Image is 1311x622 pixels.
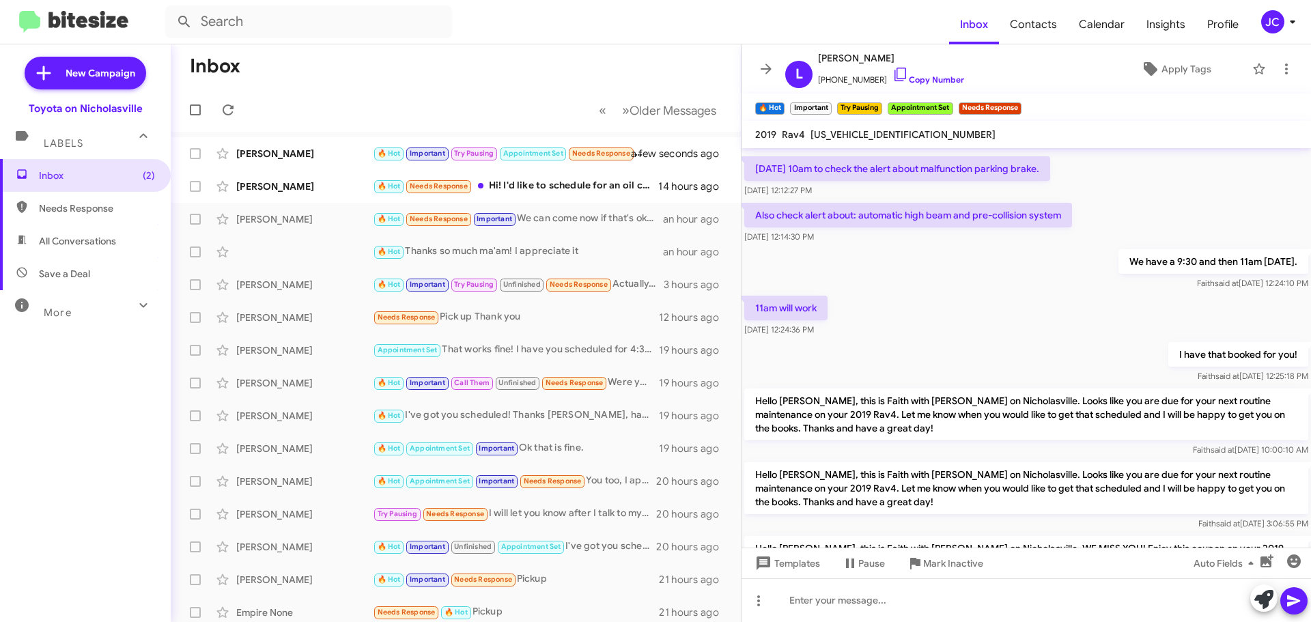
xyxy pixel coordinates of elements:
[831,551,896,576] button: Pause
[1136,5,1196,44] a: Insights
[44,137,83,150] span: Labels
[892,74,964,85] a: Copy Number
[373,539,656,554] div: I've got you scheduled! Thanks [PERSON_NAME], have a great day!
[373,178,658,194] div: Hi! I'd like to schedule for an oil change!
[236,442,373,455] div: [PERSON_NAME]
[1068,5,1136,44] span: Calendar
[1183,551,1270,576] button: Auto Fields
[755,102,785,115] small: 🔥 Hot
[744,324,814,335] span: [DATE] 12:24:36 PM
[659,409,730,423] div: 19 hours ago
[410,182,468,190] span: Needs Response
[1194,551,1259,576] span: Auto Fields
[378,509,417,518] span: Try Pausing
[236,180,373,193] div: [PERSON_NAME]
[373,342,659,358] div: That works fine! I have you scheduled for 4:30 PM - [DATE]. Let me know if you need anything else...
[66,66,135,80] span: New Campaign
[630,103,716,118] span: Older Messages
[744,536,1308,588] p: Hello [PERSON_NAME], this is Faith with [PERSON_NAME] on Nicholasville. WE MISS YOU! Enjoy this c...
[39,267,90,281] span: Save a Deal
[236,540,373,554] div: [PERSON_NAME]
[1211,444,1235,455] span: said at
[498,378,536,387] span: Unfinished
[373,277,664,292] div: Actually, it needs both oil change *and* tire, so can i do both deals? And i could bring it [DATE...
[378,444,401,453] span: 🔥 Hot
[165,5,452,38] input: Search
[659,343,730,357] div: 19 hours ago
[454,378,490,387] span: Call Them
[378,411,401,420] span: 🔥 Hot
[790,102,831,115] small: Important
[39,201,155,215] span: Needs Response
[663,212,730,226] div: an hour ago
[454,149,494,158] span: Try Pausing
[190,55,240,77] h1: Inbox
[658,180,730,193] div: 14 hours ago
[236,212,373,226] div: [PERSON_NAME]
[659,442,730,455] div: 19 hours ago
[656,540,730,554] div: 20 hours ago
[1161,57,1211,81] span: Apply Tags
[410,149,445,158] span: Important
[39,234,116,248] span: All Conversations
[959,102,1021,115] small: Needs Response
[373,473,656,489] div: You too, I appreciate it
[236,147,373,160] div: [PERSON_NAME]
[1215,371,1239,381] span: said at
[410,477,470,485] span: Appointment Set
[999,5,1068,44] span: Contacts
[378,280,401,289] span: 🔥 Hot
[744,231,814,242] span: [DATE] 12:14:30 PM
[648,147,730,160] div: a few seconds ago
[373,211,663,227] div: We can come now if that's ok. My husband has an oil change scheduled at 3. I just found out about.
[503,149,563,158] span: Appointment Set
[373,244,663,259] div: Thanks so much ma'am! I appreciate it
[373,506,656,522] div: I will let you know after I talk to my wife
[744,388,1308,440] p: Hello [PERSON_NAME], this is Faith with [PERSON_NAME] on Nicholasville. Looks like you are due fo...
[373,604,659,620] div: Pickup
[378,345,438,354] span: Appointment Set
[614,96,724,124] button: Next
[236,409,373,423] div: [PERSON_NAME]
[410,542,445,551] span: Important
[410,280,445,289] span: Important
[656,507,730,521] div: 20 hours ago
[572,149,630,158] span: Needs Response
[656,475,730,488] div: 20 hours ago
[888,102,953,115] small: Appointment Set
[524,477,582,485] span: Needs Response
[1193,444,1308,455] span: Faith [DATE] 10:00:10 AM
[744,156,1050,181] p: [DATE] 10am to check the alert about malfunction parking brake.
[744,296,828,320] p: 11am will work
[501,542,561,551] span: Appointment Set
[795,63,803,85] span: L
[664,278,730,292] div: 3 hours ago
[373,440,659,456] div: Ok that is fine.
[591,96,615,124] button: Previous
[1118,249,1308,274] p: We have a 9:30 and then 11am [DATE].
[477,214,512,223] span: Important
[744,185,812,195] span: [DATE] 12:12:27 PM
[143,169,155,182] span: (2)
[44,307,72,319] span: More
[378,608,436,617] span: Needs Response
[818,66,964,87] span: [PHONE_NUMBER]
[373,309,659,325] div: Pick up Thank you
[410,378,445,387] span: Important
[445,608,468,617] span: 🔥 Hot
[599,102,606,119] span: «
[236,278,373,292] div: [PERSON_NAME]
[659,606,730,619] div: 21 hours ago
[29,102,143,115] div: Toyota on Nicholasville
[1196,5,1250,44] span: Profile
[550,280,608,289] span: Needs Response
[373,571,659,587] div: Pickup
[810,128,996,141] span: [US_VEHICLE_IDENTIFICATION_NUMBER]
[659,573,730,586] div: 21 hours ago
[373,375,659,391] div: Were you able to get me booked for my car service?
[236,343,373,357] div: [PERSON_NAME]
[378,542,401,551] span: 🔥 Hot
[426,509,484,518] span: Needs Response
[1197,278,1308,288] span: Faith [DATE] 12:24:10 PM
[782,128,805,141] span: Rav4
